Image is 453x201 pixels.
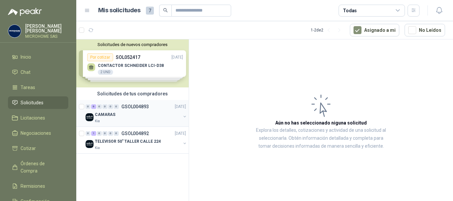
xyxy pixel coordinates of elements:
p: Kia [95,119,100,124]
p: [DATE] [175,130,186,137]
span: Órdenes de Compra [21,160,62,175]
div: 0 [102,104,107,109]
div: 0 [97,131,102,136]
span: Tareas [21,84,35,91]
span: Solicitudes [21,99,43,106]
div: 0 [114,131,119,136]
div: 0 [86,131,91,136]
a: 0 1 0 0 0 0 GSOL004892[DATE] Company LogoTELEVISOR 50" TALLER CALLE 224Kia [86,129,187,151]
div: 0 [102,131,107,136]
div: 6 [91,104,96,109]
p: [DATE] [175,104,186,110]
div: 0 [108,131,113,136]
div: 0 [97,104,102,109]
a: Licitaciones [8,112,68,124]
button: No Leídos [405,24,445,36]
span: Cotizar [21,145,36,152]
a: Negociaciones [8,127,68,139]
h1: Mis solicitudes [98,6,141,15]
div: 0 [86,104,91,109]
span: Negociaciones [21,129,51,137]
h3: Aún no has seleccionado niguna solicitud [275,119,367,126]
p: Kia [95,145,100,151]
span: Licitaciones [21,114,45,122]
div: Todas [343,7,357,14]
button: Asignado a mi [350,24,399,36]
span: 7 [146,7,154,15]
img: Company Logo [86,140,94,148]
div: Solicitudes de nuevos compradoresPor cotizarSOL052417[DATE] CONTACTOR SCHNEIDER LCI-D382 UNDPor c... [76,39,189,87]
button: Solicitudes de nuevos compradores [79,42,186,47]
img: Company Logo [8,25,21,37]
a: Remisiones [8,180,68,192]
p: Explora los detalles, cotizaciones y actividad de una solicitud al seleccionarla. Obtén informaci... [255,126,387,150]
a: Tareas [8,81,68,94]
a: Inicio [8,51,68,63]
a: Solicitudes [8,96,68,109]
a: 0 6 0 0 0 0 GSOL004893[DATE] Company LogoCAMARASKia [86,103,187,124]
img: Logo peakr [8,8,42,16]
a: Órdenes de Compra [8,157,68,177]
p: CAMARAS [95,112,115,118]
div: 0 [108,104,113,109]
p: TELEVISOR 50" TALLER CALLE 224 [95,138,161,145]
span: Remisiones [21,182,45,190]
p: GSOL004893 [121,104,149,109]
p: GSOL004892 [121,131,149,136]
img: Company Logo [86,113,94,121]
a: Cotizar [8,142,68,155]
a: Chat [8,66,68,78]
p: [PERSON_NAME] [PERSON_NAME] [25,24,68,33]
span: search [163,8,168,13]
span: Chat [21,69,31,76]
div: 1 - 2 de 2 [311,25,345,35]
div: Solicitudes de tus compradores [76,87,189,100]
p: MICROHOME SAS [25,34,68,38]
div: 1 [91,131,96,136]
div: 0 [114,104,119,109]
span: Inicio [21,53,31,61]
